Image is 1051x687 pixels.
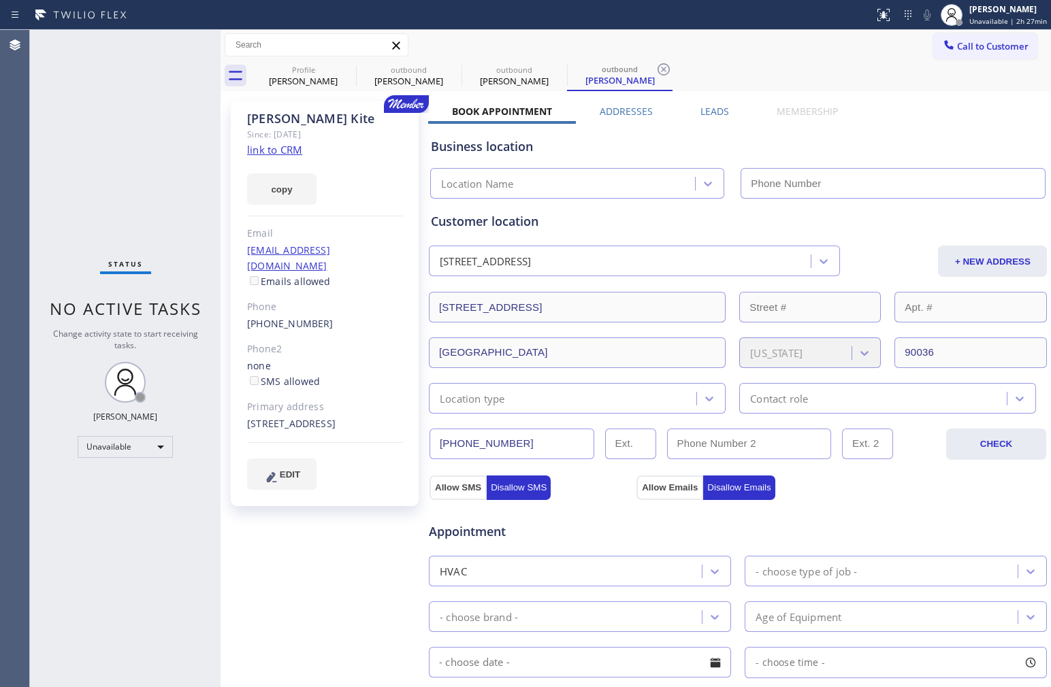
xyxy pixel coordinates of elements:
[703,475,775,500] button: Disallow Emails
[600,105,653,118] label: Addresses
[431,212,1045,231] div: Customer location
[247,275,331,288] label: Emails allowed
[252,65,355,75] div: Profile
[225,34,408,56] input: Search
[700,105,729,118] label: Leads
[568,64,671,74] div: outbound
[440,563,467,579] div: HVAC
[946,429,1047,460] button: CHECK
[487,475,551,500] button: Disallow SMS
[750,390,808,406] div: Contact role
[568,74,671,86] div: [PERSON_NAME]
[969,3,1047,15] div: [PERSON_NAME]
[247,317,334,330] a: [PHONE_NUMBER]
[933,33,1037,59] button: Call to Customer
[280,469,300,480] span: EDIT
[357,61,460,91] div: Nancy Dubinsky
[440,390,505,406] div: Location type
[247,173,317,205] button: copy
[250,376,259,385] input: SMS allowed
[463,75,566,87] div: [PERSON_NAME]
[441,176,514,192] div: Location Name
[440,609,518,624] div: - choose brand -
[247,226,403,241] div: Email
[430,475,487,500] button: Allow SMS
[440,254,531,269] div: [STREET_ADDRESS]
[429,337,726,368] input: City
[108,259,143,269] span: Status
[452,105,552,118] label: Book Appointment
[247,458,317,490] button: EDIT
[568,61,671,90] div: Rosemary Kite
[78,436,173,458] div: Unavailable
[463,61,566,91] div: Nancy Dubinsky
[93,411,157,422] div: [PERSON_NAME]
[357,75,460,87] div: [PERSON_NAME]
[247,375,320,388] label: SMS allowed
[938,246,1047,277] button: + NEW ADDRESS
[667,429,832,459] input: Phone Number 2
[842,429,893,459] input: Ext. 2
[431,137,1045,156] div: Business location
[430,429,594,459] input: Phone Number
[250,276,259,285] input: Emails allowed
[247,111,403,127] div: [PERSON_NAME] Kite
[463,65,566,75] div: outbound
[247,143,302,156] a: link to CRM
[969,16,1047,26] span: Unavailable | 2h 27min
[247,399,403,415] div: Primary address
[53,328,198,351] span: Change activity state to start receiving tasks.
[50,297,201,320] span: No active tasks
[739,292,881,322] input: Street #
[429,292,726,322] input: Address
[777,105,838,118] label: Membership
[252,61,355,91] div: Nancy Dubinsky
[247,244,330,272] a: [EMAIL_ADDRESS][DOMAIN_NAME]
[429,647,731,677] input: - choose date -
[741,168,1046,199] input: Phone Number
[252,75,355,87] div: [PERSON_NAME]
[636,475,703,500] button: Allow Emails
[957,40,1029,52] span: Call to Customer
[357,65,460,75] div: outbound
[247,127,403,142] div: Since: [DATE]
[756,563,857,579] div: - choose type of job -
[247,416,403,432] div: [STREET_ADDRESS]
[894,292,1047,322] input: Apt. #
[756,656,825,669] span: - choose time -
[247,358,403,390] div: none
[894,337,1047,368] input: ZIP
[756,609,841,624] div: Age of Equipment
[247,341,403,357] div: Phone2
[429,522,633,541] span: Appointment
[605,429,656,459] input: Ext.
[918,5,937,24] button: Mute
[247,299,403,315] div: Phone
